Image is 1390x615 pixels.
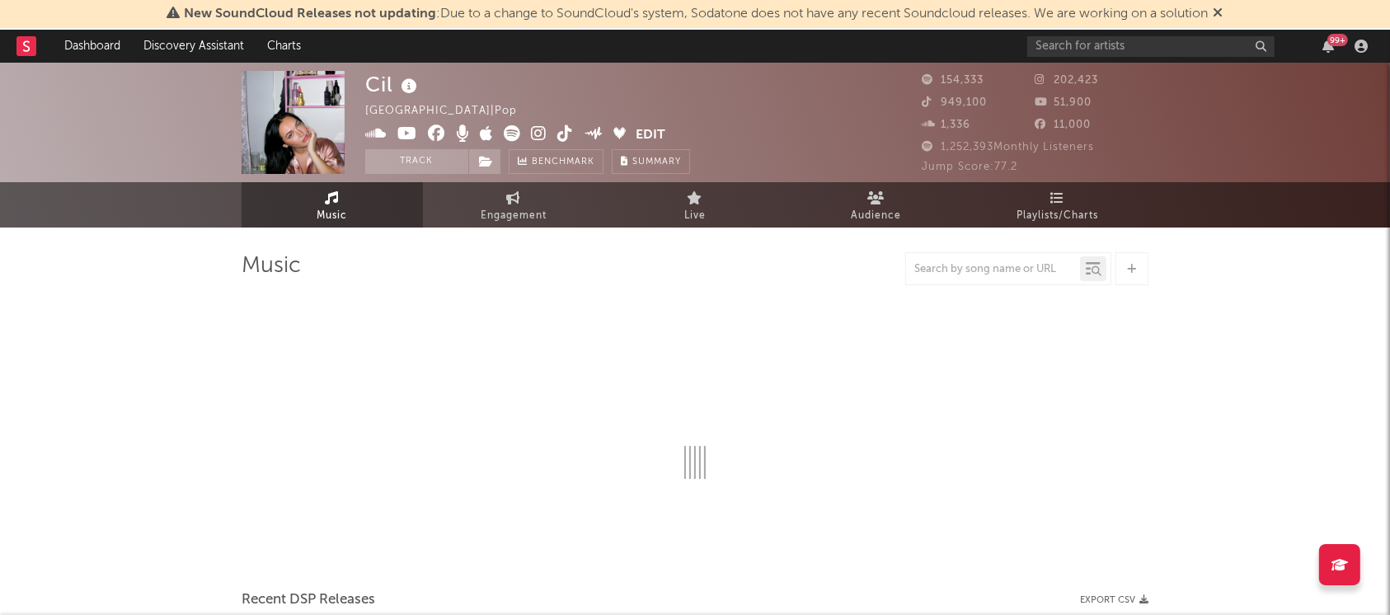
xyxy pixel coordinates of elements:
a: Engagement [423,182,604,228]
span: New SoundCloud Releases not updating [185,7,437,21]
span: 1,336 [922,120,970,130]
span: 202,423 [1035,75,1099,86]
input: Search by song name or URL [906,263,1080,276]
a: Benchmark [509,149,603,174]
span: Summary [632,157,681,167]
div: Cil [365,71,421,98]
button: 99+ [1322,40,1334,53]
input: Search for artists [1027,36,1275,57]
span: 51,900 [1035,97,1092,108]
span: Audience [852,206,902,226]
a: Discovery Assistant [132,30,256,63]
span: 949,100 [922,97,987,108]
div: [GEOGRAPHIC_DATA] | Pop [365,101,536,121]
button: Summary [612,149,690,174]
a: Dashboard [53,30,132,63]
span: Live [684,206,706,226]
span: Recent DSP Releases [242,590,375,610]
button: Track [365,149,468,174]
div: 99 + [1327,34,1348,46]
span: 11,000 [1035,120,1092,130]
a: Live [604,182,786,228]
span: Jump Score: 77.2 [922,162,1017,172]
a: Music [242,182,423,228]
button: Edit [636,125,666,146]
span: : Due to a change to SoundCloud's system, Sodatone does not have any recent Soundcloud releases. ... [185,7,1209,21]
button: Export CSV [1080,595,1148,605]
a: Playlists/Charts [967,182,1148,228]
span: Benchmark [532,153,594,172]
span: Music [317,206,348,226]
span: 154,333 [922,75,984,86]
a: Charts [256,30,312,63]
a: Audience [786,182,967,228]
span: Engagement [481,206,547,226]
span: 1,252,393 Monthly Listeners [922,142,1094,153]
span: Dismiss [1214,7,1223,21]
span: Playlists/Charts [1017,206,1099,226]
